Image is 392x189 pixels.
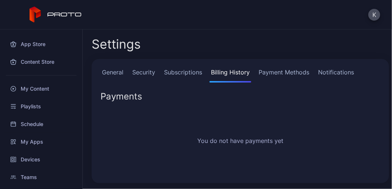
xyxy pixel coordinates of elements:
a: Content Store [4,53,78,71]
a: My Apps [4,133,78,151]
h2: Settings [92,38,141,51]
a: Subscriptions [163,68,204,83]
div: Payments [100,92,142,101]
button: K [368,9,380,21]
a: My Content [4,80,78,98]
a: Billing History [209,68,251,83]
a: Security [131,68,157,83]
a: Notifications [317,68,355,83]
div: You do not have payments yet [95,102,386,180]
a: App Store [4,35,78,53]
a: Devices [4,151,78,168]
a: Playlists [4,98,78,115]
a: Payment Methods [257,68,311,83]
a: Teams [4,168,78,186]
a: General [100,68,125,83]
a: Schedule [4,115,78,133]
